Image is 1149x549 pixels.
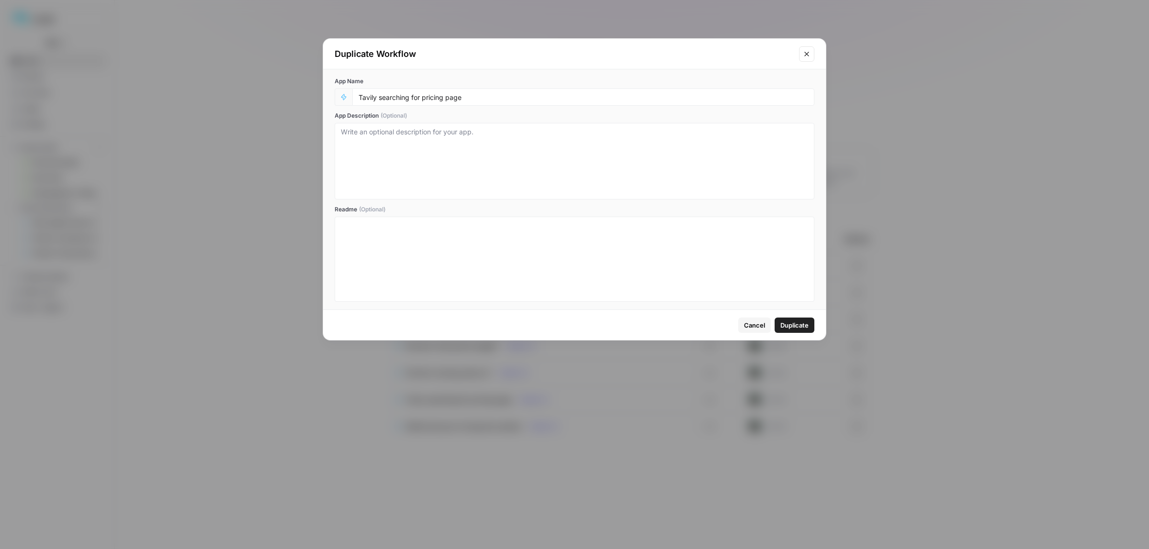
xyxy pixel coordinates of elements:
button: Cancel [738,318,771,333]
button: Duplicate [775,318,814,333]
label: App Name [335,77,814,86]
span: Cancel [744,320,765,330]
span: (Optional) [381,111,407,120]
button: Close modal [799,46,814,62]
label: App Description [335,111,814,120]
label: Readme [335,205,814,214]
input: Untitled [359,93,808,101]
span: Duplicate [780,320,809,330]
div: Duplicate Workflow [335,47,793,61]
span: (Optional) [359,205,385,214]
